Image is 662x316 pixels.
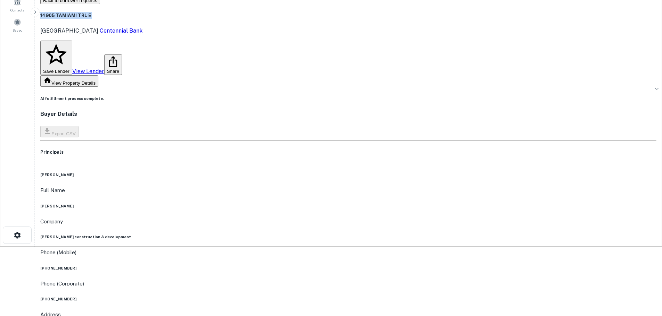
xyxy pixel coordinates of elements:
h6: [PHONE_NUMBER] [40,265,656,271]
p: Phone (Mobile) [40,248,76,257]
h6: [PERSON_NAME] construction & development [40,234,656,240]
p: Company [40,217,656,226]
span: Saved [13,27,23,33]
button: View Property Details [40,75,98,87]
h6: AI fulfillment process complete. [40,96,656,101]
h6: [PERSON_NAME] [40,172,656,178]
p: Phone (Corporate) [40,280,656,288]
iframe: Chat Widget [627,261,662,294]
a: View Lender [72,68,104,74]
h5: 14905 TAMIAMI TRL E [40,12,142,19]
p: [GEOGRAPHIC_DATA] [40,27,142,35]
a: Centennial Bank [100,27,142,34]
p: Full Name [40,186,656,195]
h6: [PERSON_NAME] [40,203,656,209]
a: Saved [2,16,33,34]
h4: Buyer Details [40,110,656,118]
span: Contacts [10,7,24,13]
button: Save Lender [40,41,72,75]
h6: [PHONE_NUMBER] [40,296,656,302]
h5: Principals [40,149,656,156]
button: Share [104,54,122,75]
button: Export CSV [40,126,79,137]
